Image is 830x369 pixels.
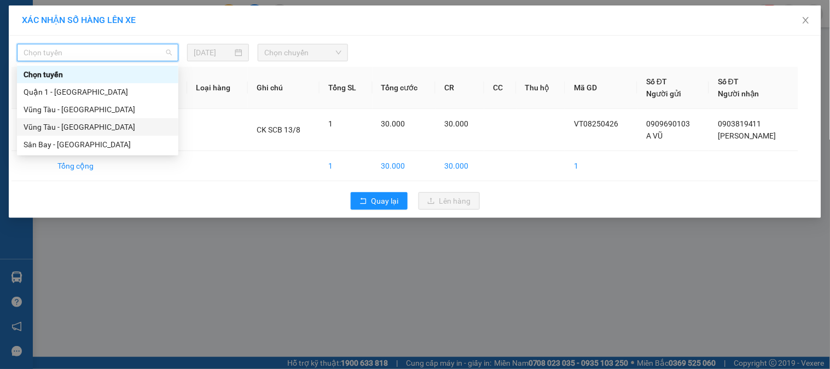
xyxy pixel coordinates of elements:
span: Chọn chuyến [264,44,341,61]
span: Người nhận [718,89,759,98]
span: A VŨ [646,131,663,140]
th: STT [11,67,49,109]
div: Sân Bay - Vũng Tàu [17,136,178,153]
button: Close [791,5,821,36]
td: 30.000 [436,151,484,181]
div: Quận 1 - Vũng Tàu [17,83,178,101]
div: Vũng Tàu - Sân Bay [17,118,178,136]
input: 13/08/2025 [194,47,233,59]
td: 1 [11,109,49,151]
span: [PERSON_NAME] [718,131,776,140]
span: CK SCB 13/8 [257,125,300,134]
div: Sân Bay - [GEOGRAPHIC_DATA] [24,139,172,151]
span: Số ĐT [718,77,739,86]
span: VT08250426 [574,119,618,128]
span: close [802,16,810,25]
span: 1 [328,119,333,128]
td: 30.000 [373,151,436,181]
td: 1 [320,151,373,181]
span: Người gửi [646,89,681,98]
td: 1 [565,151,637,181]
span: 0903819411 [718,119,762,128]
div: Chọn tuyến [17,66,178,83]
span: 0909690103 [646,119,690,128]
td: Tổng cộng [49,151,116,181]
th: Tổng SL [320,67,373,109]
span: 30.000 [381,119,405,128]
div: Vũng Tàu - Quận 1 [17,101,178,118]
span: Số ĐT [646,77,667,86]
div: Vũng Tàu - [GEOGRAPHIC_DATA] [24,121,172,133]
span: XÁC NHẬN SỐ HÀNG LÊN XE [22,15,136,25]
th: Ghi chú [248,67,320,109]
button: rollbackQuay lại [351,192,408,210]
div: Chọn tuyến [24,68,172,80]
th: Mã GD [565,67,637,109]
div: Vũng Tàu - [GEOGRAPHIC_DATA] [24,103,172,116]
div: Quận 1 - [GEOGRAPHIC_DATA] [24,86,172,98]
span: Quay lại [372,195,399,207]
span: 30.000 [444,119,468,128]
span: rollback [359,197,367,206]
span: Chọn tuyến [24,44,172,61]
th: Tổng cước [373,67,436,109]
th: CC [484,67,516,109]
th: CR [436,67,484,109]
button: uploadLên hàng [419,192,480,210]
th: Loại hàng [187,67,248,109]
th: Thu hộ [516,67,566,109]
